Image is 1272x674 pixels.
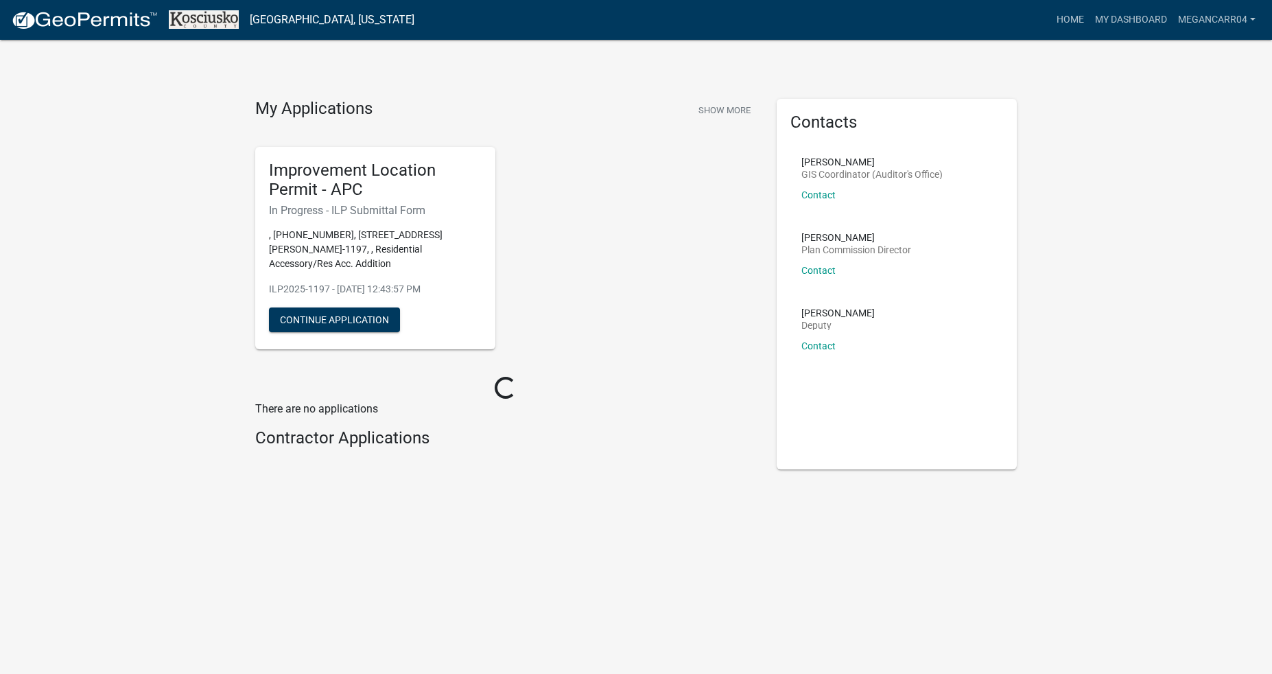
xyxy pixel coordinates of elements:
a: Home [1051,7,1090,33]
h5: Improvement Location Permit - APC [269,161,482,200]
a: [GEOGRAPHIC_DATA], [US_STATE] [250,8,414,32]
a: Contact [801,189,836,200]
button: Show More [693,99,756,121]
button: Continue Application [269,307,400,332]
p: [PERSON_NAME] [801,233,911,242]
img: Kosciusko County, Indiana [169,10,239,29]
h5: Contacts [790,113,1003,132]
p: Plan Commission Director [801,245,911,255]
a: Contact [801,340,836,351]
wm-workflow-list-section: Contractor Applications [255,428,756,454]
p: GIS Coordinator (Auditor's Office) [801,170,943,179]
h4: Contractor Applications [255,428,756,448]
h4: My Applications [255,99,373,119]
a: My Dashboard [1090,7,1173,33]
p: Deputy [801,321,875,330]
p: [PERSON_NAME] [801,308,875,318]
p: , [PHONE_NUMBER], [STREET_ADDRESS][PERSON_NAME]-1197, , Residential Accessory/Res Acc. Addition [269,228,482,271]
p: ILP2025-1197 - [DATE] 12:43:57 PM [269,282,482,297]
p: [PERSON_NAME] [801,157,943,167]
a: megancarr04 [1173,7,1261,33]
p: There are no applications [255,401,756,417]
h6: In Progress - ILP Submittal Form [269,204,482,217]
a: Contact [801,265,836,276]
